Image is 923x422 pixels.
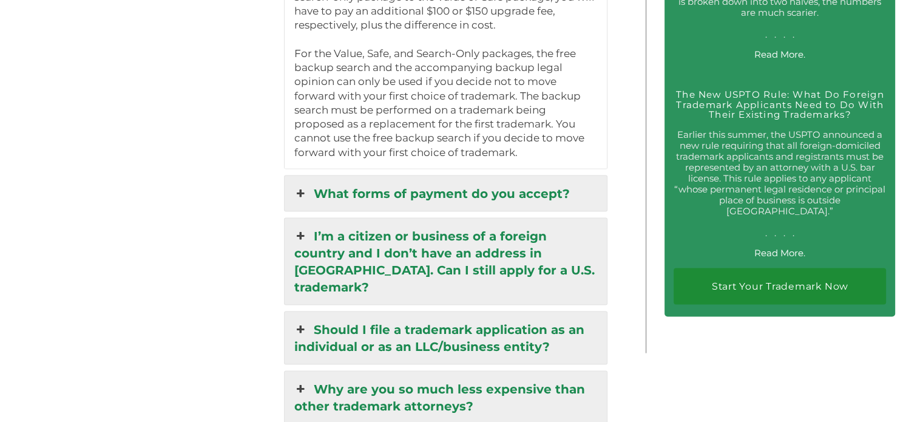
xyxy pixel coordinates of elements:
[294,47,597,160] p: For the Value, Safe, and Search-Only packages, the free backup search and the accompanying backup...
[674,129,886,239] p: Earlier this summer, the USPTO announced a new rule requiring that all foreign-domiciled trademar...
[754,247,805,259] a: Read More.
[674,268,886,305] a: Start Your Trademark Now
[285,176,606,211] a: What forms of payment do you accept?
[754,49,805,60] a: Read More.
[285,312,606,364] a: Should I file a trademark application as an individual or as an LLC/business entity?
[285,219,606,305] a: I’m a citizen or business of a foreign country and I don’t have an address in [GEOGRAPHIC_DATA]. ...
[676,89,884,120] a: The New USPTO Rule: What Do Foreign Trademark Applicants Need to Do With Their Existing Trademarks?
